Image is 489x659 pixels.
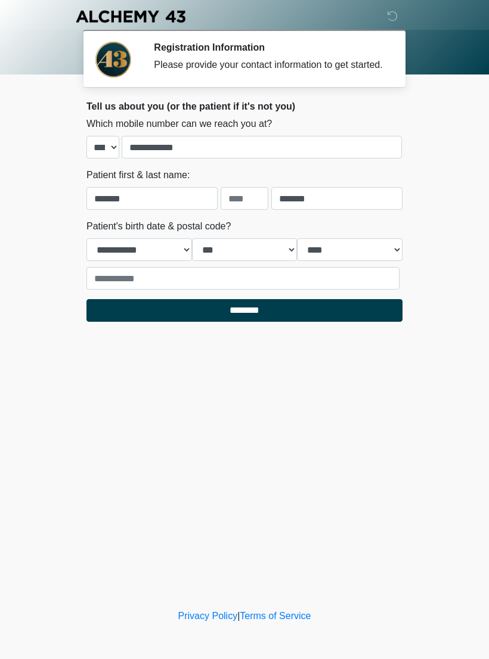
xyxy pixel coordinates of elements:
a: Privacy Policy [178,611,238,621]
img: Agent Avatar [95,42,131,77]
a: Terms of Service [240,611,311,621]
label: Which mobile number can we reach you at? [86,117,272,131]
a: | [237,611,240,621]
label: Patient's birth date & postal code? [86,219,231,234]
h2: Tell us about you (or the patient if it's not you) [86,101,403,112]
h2: Registration Information [154,42,385,53]
label: Patient first & last name: [86,168,190,182]
img: Alchemy 43 Logo [75,9,187,24]
div: Please provide your contact information to get started. [154,58,385,72]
